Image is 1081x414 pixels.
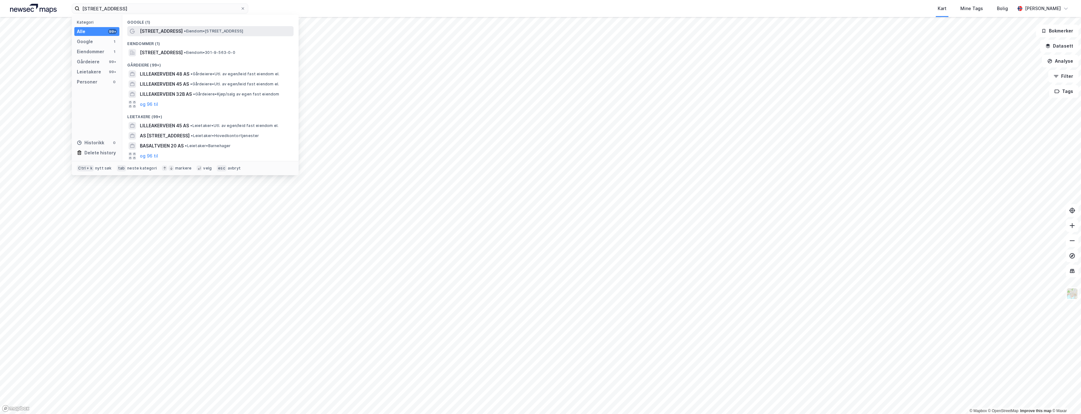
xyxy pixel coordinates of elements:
span: • [190,123,192,128]
button: Datasett [1040,40,1078,52]
div: Kart [938,5,947,12]
div: neste kategori [127,166,157,171]
div: 0 [112,79,117,84]
div: velg [203,166,212,171]
div: Leietakere (99+) [122,109,299,121]
div: Delete history [84,149,116,157]
iframe: Chat Widget [1050,384,1081,414]
div: avbryt [228,166,241,171]
div: [PERSON_NAME] [1025,5,1061,12]
a: OpenStreetMap [988,409,1019,413]
button: og 96 til [140,101,158,108]
div: Eiendommer (1) [122,36,299,48]
span: LILLEAKERVEIEN 32B AS [140,90,192,98]
div: Personer [77,78,97,86]
div: Historikk [77,139,104,147]
div: 0 [112,140,117,145]
span: • [191,72,192,76]
span: • [184,29,186,33]
div: Bolig [997,5,1008,12]
button: og 96 til [140,152,158,160]
div: 99+ [108,59,117,64]
div: 99+ [108,69,117,74]
a: Mapbox [969,409,987,413]
input: Søk på adresse, matrikkel, gårdeiere, leietakere eller personer [80,4,240,13]
div: 99+ [108,29,117,34]
div: Google [77,38,93,45]
span: • [184,50,186,55]
span: LILLEAKERVEIEN 45 AS [140,122,189,129]
span: Eiendom • 301-9-563-0-0 [184,50,235,55]
div: Google (1) [122,15,299,26]
img: logo.a4113a55bc3d86da70a041830d287a7e.svg [10,4,57,13]
button: Bokmerker [1036,25,1078,37]
div: Alle [77,28,85,35]
div: Kategori [77,20,119,25]
span: Eiendom • [STREET_ADDRESS] [184,29,243,34]
div: Eiendommer [77,48,104,55]
div: esc [217,165,226,171]
div: tab [117,165,126,171]
span: LILLEAKERVEIEN 45 AS [140,80,189,88]
div: 1 [112,49,117,54]
span: • [185,143,187,148]
span: BASALTVEIEN 20 AS [140,142,184,150]
div: Gårdeiere [77,58,100,66]
span: LILLEAKERVEIEN 48 AS [140,70,189,78]
div: Ctrl + k [77,165,94,171]
button: Filter [1048,70,1078,83]
button: Analyse [1042,55,1078,67]
span: Gårdeiere • Utl. av egen/leid fast eiendom el. [190,82,279,87]
button: Tags [1049,85,1078,98]
span: • [191,133,193,138]
span: [STREET_ADDRESS] [140,27,183,35]
span: Leietaker • Barnehager [185,143,231,148]
div: 1 [112,39,117,44]
a: Improve this map [1020,409,1051,413]
span: • [193,92,195,96]
div: Gårdeiere (99+) [122,58,299,69]
div: Mine Tags [960,5,983,12]
span: AS [STREET_ADDRESS] [140,132,190,140]
span: Gårdeiere • Kjøp/salg av egen fast eiendom [193,92,279,97]
span: • [190,82,192,86]
span: Leietaker • Utl. av egen/leid fast eiendom el. [190,123,278,128]
div: nytt søk [95,166,112,171]
a: Mapbox homepage [2,405,30,412]
span: Gårdeiere • Utl. av egen/leid fast eiendom el. [191,72,279,77]
div: markere [175,166,192,171]
img: Z [1066,288,1078,300]
span: Leietaker • Hovedkontortjenester [191,133,259,138]
span: [STREET_ADDRESS] [140,49,183,56]
div: Leietakere [77,68,101,76]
